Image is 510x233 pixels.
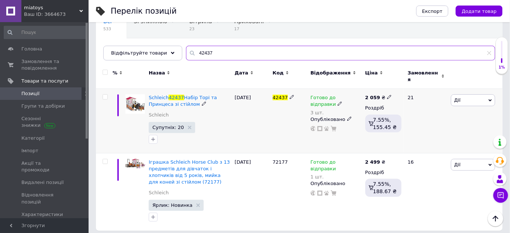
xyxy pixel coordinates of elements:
span: 7.55%, 188.67 ₴ [373,181,397,194]
span: Код [273,70,284,76]
button: Чат з покупцем [493,188,508,203]
span: Зі знижкою [134,18,167,25]
span: Відновлення позицій [21,192,68,205]
span: 17 [234,26,264,32]
span: Готово до відправки [311,159,336,174]
span: Готово до відправки [311,95,336,109]
b: 2 059 [365,95,380,100]
button: Експорт [416,6,449,17]
div: Роздріб [365,105,402,111]
span: Супутніх: 20 [152,125,184,130]
span: Приховані [234,18,264,25]
span: Характеристики [21,211,63,218]
span: Дата [235,70,248,76]
b: 2 499 [365,159,380,165]
span: Акції та промокоди [21,160,68,173]
span: Вітрина [189,18,212,25]
span: 7.55%, 155.45 ₴ [373,117,397,130]
img: Игрушка Schleich Horse Club из 13 предметов для девочек и мальчиков от 5 лет, место для мытья лош... [125,159,145,168]
div: [DATE] [233,89,271,153]
button: Наверх [488,211,503,226]
span: Імпорт [21,147,38,154]
div: 16 [403,153,449,231]
div: ₴ [365,94,392,101]
div: 1 шт. [311,174,362,180]
input: Пошук [4,26,87,39]
div: 21 [403,89,449,153]
span: Групи та добірки [21,103,65,109]
input: Пошук по назві позиції, артикулу і пошуковим запитам [186,46,495,60]
div: Ваш ID: 3664673 [24,11,89,18]
span: 72177 [273,159,288,165]
span: miatoys [24,4,79,11]
div: Опубліковано [311,180,362,187]
button: Додати товар [456,6,503,17]
span: % [113,70,117,76]
div: Перелік позицій [111,7,177,15]
img: Schleich 42437 Игровой набор Тори и Принцесса со стойлом [125,94,145,114]
span: Дії [454,97,461,103]
span: Експорт [422,8,443,14]
span: Категорії [21,135,45,142]
div: Опубліковано [311,116,362,123]
span: 23 [189,26,212,32]
a: Schleich [149,112,169,118]
span: 533 [103,26,112,32]
a: Іграшка Schleich Horse Club з 13 предметів для дівчаток і хлопчиків від 5 років, мийка для коней ... [149,159,230,185]
span: Головна [21,46,42,52]
div: ₴ [365,159,386,166]
div: 3 шт. [311,110,362,115]
span: Дії [454,162,461,167]
span: Відфільтруйте товари [111,50,167,56]
span: Видалені позиції [21,179,64,186]
a: Schleich [149,189,169,196]
div: 1% [496,65,508,70]
div: [DATE] [233,153,271,231]
a: Schleich42437Набір Торі та Принцеса зі стійлом [149,95,217,107]
span: Опубліковані [103,46,142,53]
span: Відображення [311,70,351,76]
span: 42437 [169,95,184,100]
span: Замовлення та повідомлення [21,58,68,72]
span: Товари та послуги [21,78,68,84]
span: Всі [103,18,112,25]
span: 42437 [273,95,288,100]
span: Ціна [365,70,378,76]
div: Роздріб [365,169,402,176]
span: Назва [149,70,165,76]
span: Додати товар [462,8,497,14]
span: Schleich [149,95,169,100]
span: Замовлення [408,70,440,83]
span: Сезонні знижки [21,115,68,129]
span: Позиції [21,90,39,97]
span: Ярлик: Новинка [152,203,193,208]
